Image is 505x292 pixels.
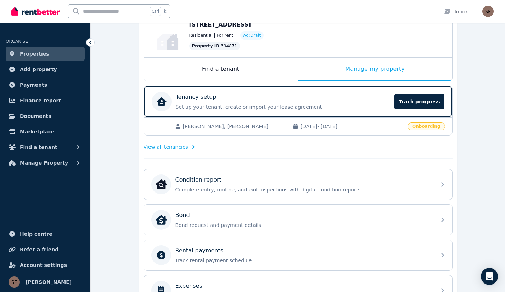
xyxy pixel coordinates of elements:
p: Expenses [175,282,202,290]
a: Account settings [6,258,85,272]
span: Manage Property [20,159,68,167]
span: Property ID [192,43,220,49]
span: k [164,8,166,14]
a: Condition reportCondition reportComplete entry, routine, and exit inspections with digital condit... [144,169,452,200]
span: Payments [20,81,47,89]
span: Add property [20,65,57,74]
span: Onboarding [408,122,445,130]
div: Find a tenant [144,58,298,81]
span: [STREET_ADDRESS] [189,21,251,28]
span: Marketplace [20,127,54,136]
p: Bond request and payment details [175,222,432,229]
a: Properties [6,47,85,61]
p: Bond [175,211,190,219]
a: Rental paymentsTrack rental payment schedule [144,240,452,270]
img: Condition report [156,179,167,190]
span: Documents [20,112,51,120]
span: Find a tenant [20,143,57,151]
span: Residential | For rent [189,33,234,38]
img: Scott Ferguson [9,276,20,288]
p: Track rental payment schedule [175,257,432,264]
a: Refer a friend [6,242,85,257]
div: Inbox [443,8,468,15]
span: Refer a friend [20,245,58,254]
img: RentBetter [11,6,60,17]
div: Manage my property [298,58,452,81]
p: Set up your tenant, create or import your lease agreement [176,103,391,110]
p: Tenancy setup [176,93,217,101]
span: Track progress [394,94,444,109]
span: Properties [20,50,49,58]
span: Finance report [20,96,61,105]
span: [DATE] - [DATE] [301,123,403,130]
span: View all tenancies [144,143,188,150]
a: Add property [6,62,85,76]
span: Account settings [20,261,67,269]
span: Ad: Draft [243,33,261,38]
span: Ctrl [150,7,161,16]
a: View all tenancies [144,143,195,150]
span: [PERSON_NAME], [PERSON_NAME] [183,123,286,130]
img: Bond [156,214,167,225]
div: Open Intercom Messenger [481,268,498,285]
a: Finance report [6,93,85,108]
span: Help centre [20,230,52,238]
span: [PERSON_NAME] [26,278,72,286]
img: Scott Ferguson [482,6,494,17]
p: Complete entry, routine, and exit inspections with digital condition reports [175,186,432,193]
a: Marketplace [6,125,85,139]
a: Help centre [6,227,85,241]
p: Rental payments [175,246,224,255]
a: Payments [6,78,85,92]
button: Manage Property [6,156,85,170]
a: BondBondBond request and payment details [144,205,452,235]
a: Tenancy setupSet up your tenant, create or import your lease agreementTrack progress [144,86,452,117]
button: Find a tenant [6,140,85,154]
span: ORGANISE [6,39,28,44]
div: : 394871 [189,42,240,50]
a: Documents [6,109,85,123]
p: Condition report [175,176,221,184]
